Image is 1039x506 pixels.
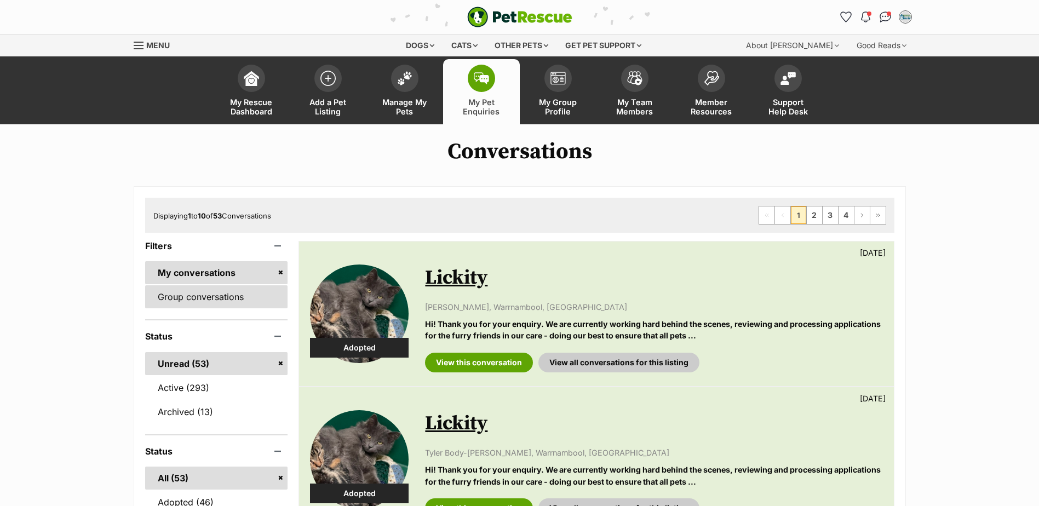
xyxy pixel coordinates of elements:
div: Cats [444,34,485,56]
button: Notifications [857,8,875,26]
div: Adopted [310,484,409,503]
a: Add a Pet Listing [290,59,366,124]
a: PetRescue [467,7,572,27]
strong: 10 [198,211,206,220]
a: My Rescue Dashboard [213,59,290,124]
a: Menu [134,34,177,54]
a: Favourites [837,8,855,26]
span: Member Resources [687,97,736,116]
span: First page [759,206,774,224]
a: Unread (53) [145,352,288,375]
p: Hi! Thank you for your enquiry. We are currently working hard behind the scenes, reviewing and pr... [425,464,882,487]
img: chat-41dd97257d64d25036548639549fe6c8038ab92f7586957e7f3b1b290dea8141.svg [880,12,891,22]
header: Status [145,331,288,341]
a: All (53) [145,467,288,490]
div: Dogs [398,34,442,56]
a: Support Help Desk [750,59,826,124]
button: My account [897,8,914,26]
ul: Account quick links [837,8,914,26]
img: logo-e224e6f780fb5917bec1dbf3a21bbac754714ae5b6737aabdf751b685950b380.svg [467,7,572,27]
span: Previous page [775,206,790,224]
a: Group conversations [145,285,288,308]
a: Member Resources [673,59,750,124]
img: manage-my-pets-icon-02211641906a0b7f246fdf0571729dbe1e7629f14944591b6c1af311fb30b64b.svg [397,71,412,85]
a: Page 4 [839,206,854,224]
div: Get pet support [558,34,649,56]
p: [PERSON_NAME], Warrnambool, [GEOGRAPHIC_DATA] [425,301,882,313]
strong: 53 [213,211,222,220]
a: View this conversation [425,353,533,372]
a: Lickity [425,411,487,436]
span: My Team Members [610,97,659,116]
div: Adopted [310,338,409,358]
a: Page 3 [823,206,838,224]
span: Support Help Desk [764,97,813,116]
span: Menu [146,41,170,50]
a: My conversations [145,261,288,284]
img: team-members-icon-5396bd8760b3fe7c0b43da4ab00e1e3bb1a5d9ba89233759b79545d2d3fc5d0d.svg [627,71,642,85]
div: Other pets [487,34,556,56]
a: My Pet Enquiries [443,59,520,124]
p: [DATE] [860,393,886,404]
a: Lickity [425,266,487,290]
p: Tyler Body-[PERSON_NAME], Warrnambool, [GEOGRAPHIC_DATA] [425,447,882,458]
span: My Group Profile [533,97,583,116]
nav: Pagination [759,206,886,225]
header: Status [145,446,288,456]
span: My Pet Enquiries [457,97,506,116]
a: Archived (13) [145,400,288,423]
a: Last page [870,206,886,224]
img: dashboard-icon-eb2f2d2d3e046f16d808141f083e7271f6b2e854fb5c12c21221c1fb7104beca.svg [244,71,259,86]
div: Good Reads [849,34,914,56]
img: add-pet-listing-icon-0afa8454b4691262ce3f59096e99ab1cd57d4a30225e0717b998d2c9b9846f56.svg [320,71,336,86]
span: Add a Pet Listing [303,97,353,116]
img: group-profile-icon-3fa3cf56718a62981997c0bc7e787c4b2cf8bcc04b72c1350f741eb67cf2f40e.svg [550,72,566,85]
a: Manage My Pets [366,59,443,124]
img: Matisse profile pic [900,12,911,22]
a: Active (293) [145,376,288,399]
p: Hi! Thank you for your enquiry. We are currently working hard behind the scenes, reviewing and pr... [425,318,882,342]
span: Page 1 [791,206,806,224]
a: Page 2 [807,206,822,224]
a: My Team Members [596,59,673,124]
img: help-desk-icon-fdf02630f3aa405de69fd3d07c3f3aa587a6932b1a1747fa1d2bba05be0121f9.svg [780,72,796,85]
a: View all conversations for this listing [538,353,699,372]
div: About [PERSON_NAME] [738,34,847,56]
header: Filters [145,241,288,251]
img: pet-enquiries-icon-7e3ad2cf08bfb03b45e93fb7055b45f3efa6380592205ae92323e6603595dc1f.svg [474,72,489,84]
img: Lickity [310,264,409,363]
a: My Group Profile [520,59,596,124]
a: Conversations [877,8,894,26]
span: Manage My Pets [380,97,429,116]
img: notifications-46538b983faf8c2785f20acdc204bb7945ddae34d4c08c2a6579f10ce5e182be.svg [861,12,870,22]
p: [DATE] [860,247,886,258]
img: member-resources-icon-8e73f808a243e03378d46382f2149f9095a855e16c252ad45f914b54edf8863c.svg [704,71,719,85]
strong: 1 [188,211,191,220]
span: Displaying to of Conversations [153,211,271,220]
a: Next page [854,206,870,224]
span: My Rescue Dashboard [227,97,276,116]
